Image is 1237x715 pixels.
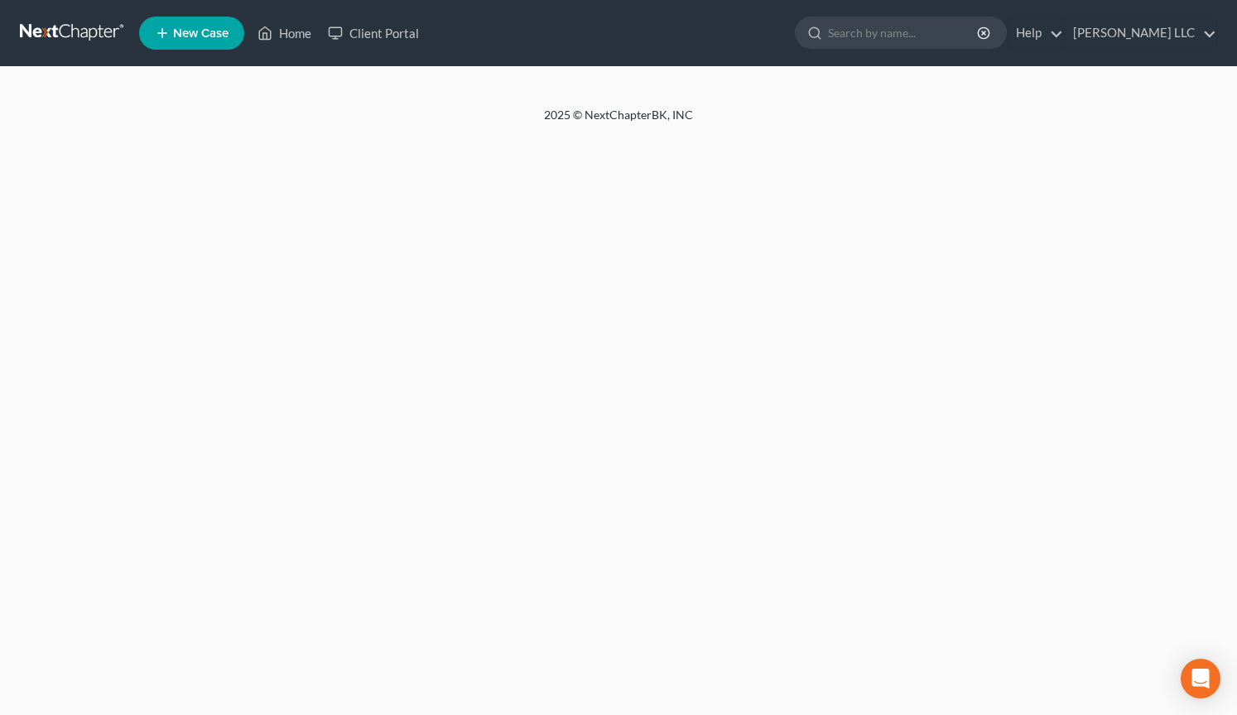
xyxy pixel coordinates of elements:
[320,18,427,48] a: Client Portal
[1008,18,1063,48] a: Help
[1181,659,1220,698] div: Open Intercom Messenger
[249,18,320,48] a: Home
[828,17,979,48] input: Search by name...
[1065,18,1216,48] a: [PERSON_NAME] LLC
[147,107,1090,137] div: 2025 © NextChapterBK, INC
[173,27,229,40] span: New Case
